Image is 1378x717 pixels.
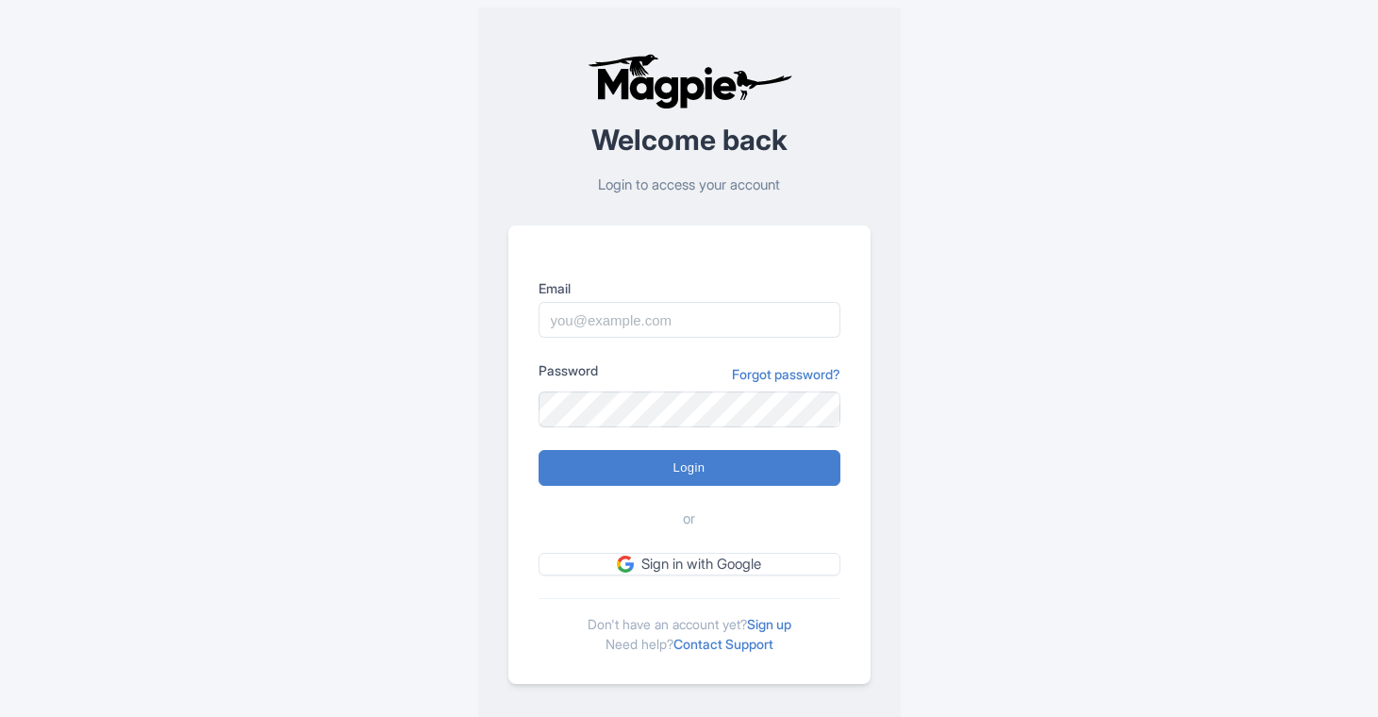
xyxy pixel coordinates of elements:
a: Sign in with Google [539,553,840,576]
input: you@example.com [539,302,840,338]
a: Contact Support [673,636,773,652]
img: google.svg [617,556,634,573]
div: Don't have an account yet? Need help? [539,598,840,654]
img: logo-ab69f6fb50320c5b225c76a69d11143b.png [583,53,795,109]
p: Login to access your account [508,175,871,196]
label: Password [539,360,598,380]
label: Email [539,278,840,298]
input: Login [539,450,840,486]
a: Sign up [747,616,791,632]
a: Forgot password? [732,364,840,384]
span: or [683,509,695,530]
h2: Welcome back [508,125,871,156]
